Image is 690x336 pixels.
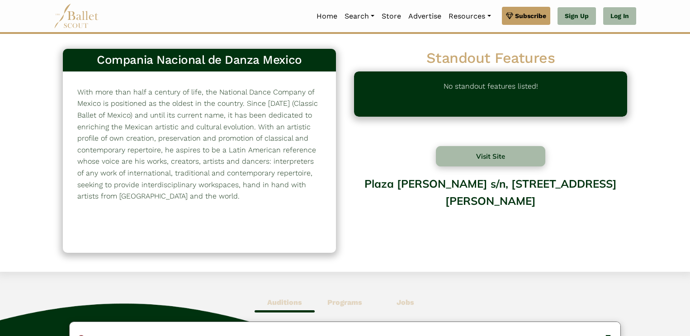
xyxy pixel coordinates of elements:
[405,7,445,26] a: Advertise
[397,298,414,307] b: Jobs
[558,7,596,25] a: Sign Up
[436,146,545,166] button: Visit Site
[502,7,550,25] a: Subscribe
[445,7,494,26] a: Resources
[603,7,636,25] a: Log In
[354,170,627,243] div: Plaza [PERSON_NAME] s/n, [STREET_ADDRESS][PERSON_NAME]
[327,298,362,307] b: Programs
[515,11,546,21] span: Subscribe
[70,52,329,68] h3: Compania Nacional de Danza Mexico
[506,11,513,21] img: gem.svg
[77,86,321,202] p: With more than half a century of life, the National Dance Company of Mexico is positioned as the ...
[378,7,405,26] a: Store
[341,7,378,26] a: Search
[444,80,538,108] p: No standout features listed!
[267,298,302,307] b: Auditions
[354,49,627,68] h2: Standout Features
[313,7,341,26] a: Home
